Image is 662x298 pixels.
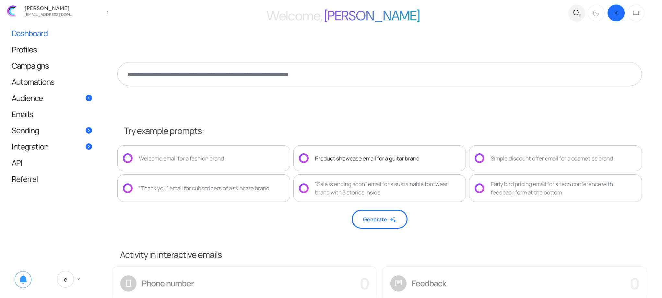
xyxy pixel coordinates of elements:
button: Generate [352,210,408,229]
div: zhekan.zhutnik@gmail.com [23,11,75,17]
div: Early bird pricing email for a tech conference with feedback form at the bottom [491,180,636,196]
span: E [57,271,74,288]
a: [PERSON_NAME] [EMAIL_ADDRESS][DOMAIN_NAME] [3,3,101,20]
a: Profiles [5,41,99,57]
div: Simple discount offer email for a cosmetics brand [491,154,613,163]
a: Campaigns [5,58,99,73]
a: Integration [5,138,99,154]
span: Integration [12,143,48,150]
span: Referral [12,175,38,182]
a: E keyboard_arrow_down [51,266,89,292]
span: Audience [12,94,43,101]
label: Phone number [142,277,194,290]
span: Profiles [12,46,37,53]
a: Automations [5,74,99,90]
span: 0 [630,273,639,294]
h3: Activity in interactive emails [116,248,656,260]
div: “Thank you” email for subscribers of a skincare brand [139,184,269,193]
span: chat [390,275,407,292]
div: Try example prompts: [124,124,642,138]
span: 0 [360,273,369,294]
a: Audience [5,90,99,106]
div: Dark mode switcher [587,3,646,23]
a: Dashboard [5,25,99,41]
span: Welcome, [266,7,322,25]
a: Sending [5,122,99,138]
span: Sending [12,127,39,134]
a: Referral [5,171,99,187]
div: Product showcase email for a guitar brand [315,154,420,163]
span: Emails [12,111,33,117]
span: Automations [12,78,54,85]
div: Welcome email for a fashion brand [139,154,224,163]
a: API [5,155,99,171]
div: [PERSON_NAME] [23,6,75,11]
span: Dashboard [12,30,48,37]
a: Emails [5,106,99,122]
div: “Sale is ending soon” email for a sustainable footwear brand with 3 stories inside [315,180,461,196]
span: [PERSON_NAME] [324,7,420,25]
label: Feedback [412,277,446,290]
span: keyboard_arrow_down [76,276,81,282]
span: API [12,159,22,166]
span: Campaigns [12,62,49,69]
span: smartphone [120,275,136,292]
